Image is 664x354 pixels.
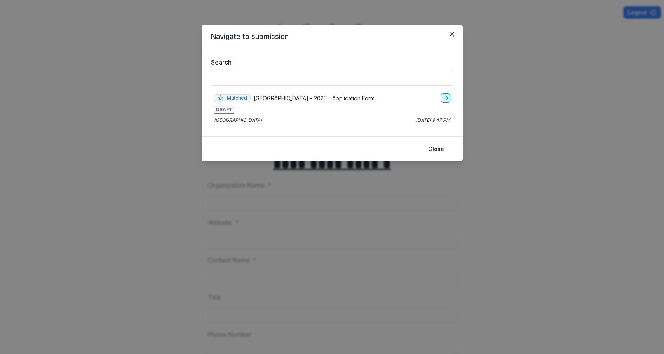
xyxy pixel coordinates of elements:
p: [GEOGRAPHIC_DATA] [214,117,262,124]
header: Navigate to submission [202,25,463,48]
button: Close [446,28,458,40]
p: [GEOGRAPHIC_DATA] - 2025 - Application Form [254,94,375,102]
label: Search [211,58,449,67]
a: go-to [441,93,450,103]
p: [DATE] 9:47 PM [416,117,450,124]
span: DRAFT [214,106,234,114]
button: Close [423,143,449,155]
span: Matched [214,94,251,102]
